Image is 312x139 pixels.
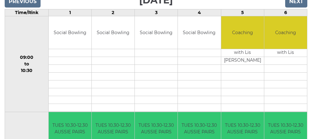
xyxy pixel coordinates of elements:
td: 6 [264,9,307,16]
td: Social Bowling [92,16,134,49]
td: 5 [221,9,264,16]
td: 4 [178,9,221,16]
td: 3 [135,9,178,16]
td: 1 [48,9,91,16]
td: Time/Rink [5,9,49,16]
td: Coaching [221,16,264,49]
td: Social Bowling [49,16,91,49]
td: Social Bowling [135,16,178,49]
td: [PERSON_NAME] [221,57,264,65]
td: Coaching [264,16,307,49]
td: 09:00 to 10:30 [5,16,49,112]
td: 2 [91,9,134,16]
td: with Lis [221,49,264,57]
td: Social Bowling [178,16,221,49]
td: with Lis [264,49,307,57]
